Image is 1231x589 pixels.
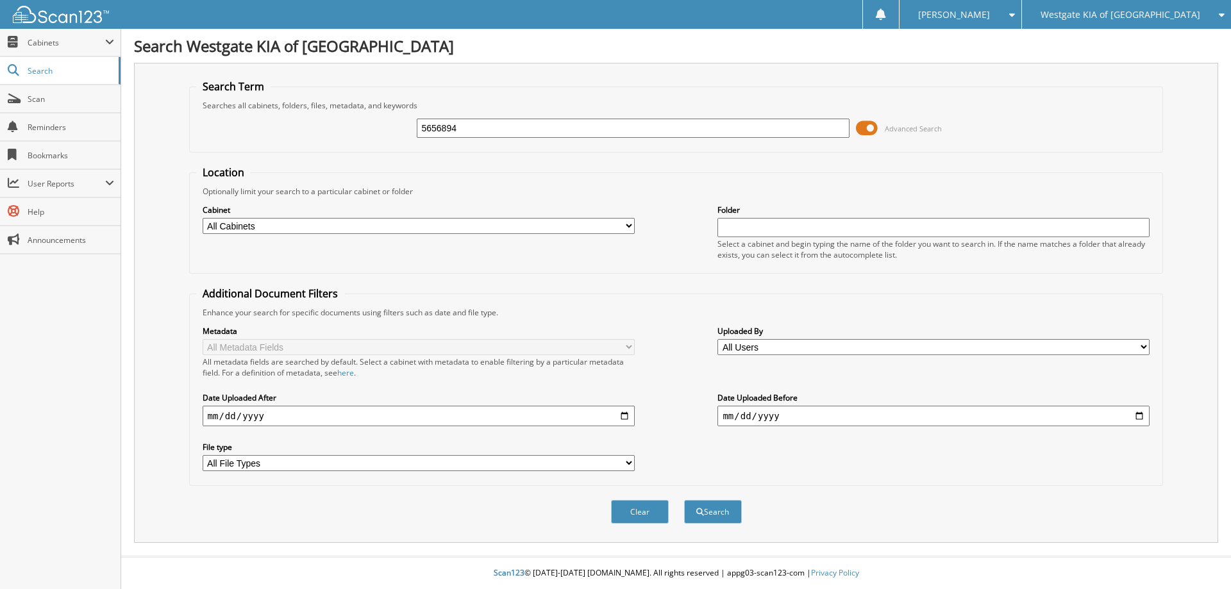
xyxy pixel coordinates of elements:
div: All metadata fields are searched by default. Select a cabinet with metadata to enable filtering b... [203,356,635,378]
div: Enhance your search for specific documents using filters such as date and file type. [196,307,1157,318]
input: end [717,406,1150,426]
button: Clear [611,500,669,524]
button: Search [684,500,742,524]
iframe: Chat Widget [1167,527,1231,589]
span: Announcements [28,235,114,245]
label: Metadata [203,326,635,336]
label: Cabinet [203,204,635,215]
span: Help [28,206,114,217]
a: Privacy Policy [811,567,859,578]
div: Searches all cabinets, folders, files, metadata, and keywords [196,100,1157,111]
legend: Additional Document Filters [196,286,344,301]
label: Folder [717,204,1150,215]
label: Date Uploaded Before [717,392,1150,403]
div: © [DATE]-[DATE] [DOMAIN_NAME]. All rights reserved | appg03-scan123-com | [121,558,1231,589]
span: Advanced Search [885,124,942,133]
img: scan123-logo-white.svg [13,6,109,23]
span: Cabinets [28,37,105,48]
a: here [337,367,354,378]
span: Search [28,65,112,76]
h1: Search Westgate KIA of [GEOGRAPHIC_DATA] [134,35,1218,56]
div: Optionally limit your search to a particular cabinet or folder [196,186,1157,197]
input: start [203,406,635,426]
span: Bookmarks [28,150,114,161]
label: Date Uploaded After [203,392,635,403]
span: Westgate KIA of [GEOGRAPHIC_DATA] [1041,11,1200,19]
span: [PERSON_NAME] [918,11,990,19]
span: Reminders [28,122,114,133]
legend: Search Term [196,79,271,94]
label: File type [203,442,635,452]
span: User Reports [28,178,105,189]
span: Scan123 [494,567,524,578]
span: Scan [28,94,114,104]
legend: Location [196,165,251,179]
div: Select a cabinet and begin typing the name of the folder you want to search in. If the name match... [717,238,1150,260]
label: Uploaded By [717,326,1150,336]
